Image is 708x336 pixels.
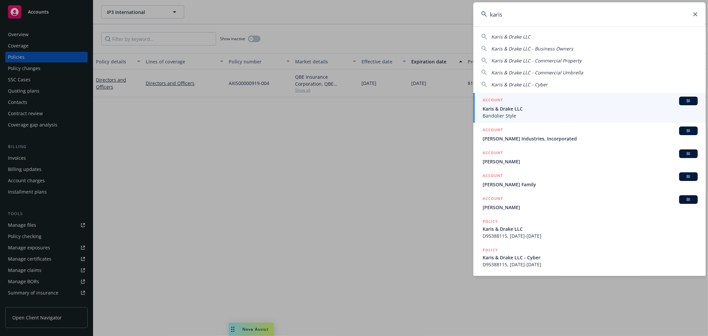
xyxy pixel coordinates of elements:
a: ACCOUNTBIKaris & Drake LLCBandolier Style [473,93,706,123]
h5: POLICY [483,218,498,225]
span: D95388115, [DATE]-[DATE] [483,232,698,239]
span: BI [682,128,695,134]
a: POLICY [473,272,706,300]
span: Karis & Drake LLC - Cyber [483,254,698,261]
span: Karis & Drake LLC [483,225,698,232]
span: [PERSON_NAME] [483,204,698,211]
span: BI [682,197,695,203]
span: Karis & Drake LLC - Business Owners [491,45,573,52]
span: [PERSON_NAME] [483,158,698,165]
a: ACCOUNTBI[PERSON_NAME] Industries, Incorporated [473,123,706,146]
span: [PERSON_NAME] Industries, Incorporated [483,135,698,142]
a: POLICYKaris & Drake LLCD95388115, [DATE]-[DATE] [473,214,706,243]
h5: ACCOUNT [483,172,503,180]
h5: ACCOUNT [483,126,503,134]
span: Karis & Drake LLC [491,34,530,40]
span: BI [682,174,695,180]
h5: POLICY [483,247,498,253]
span: [PERSON_NAME] Family [483,181,698,188]
span: Bandolier Style [483,112,698,119]
span: D95388115, [DATE]-[DATE] [483,261,698,268]
input: Search... [473,2,706,26]
h5: ACCOUNT [483,195,503,203]
a: ACCOUNTBI[PERSON_NAME] Family [473,169,706,192]
span: BI [682,98,695,104]
h5: ACCOUNT [483,97,503,105]
span: Karis & Drake LLC [483,105,698,112]
a: ACCOUNTBI[PERSON_NAME] [473,146,706,169]
span: BI [682,151,695,157]
span: Karis & Drake LLC - Commercial Property [491,57,582,64]
a: ACCOUNTBI[PERSON_NAME] [473,192,706,214]
span: Karis & Drake LLC - Cyber [491,81,548,88]
span: Karis & Drake LLC - Commercial Umbrella [491,69,583,76]
h5: POLICY [483,275,498,282]
h5: ACCOUNT [483,149,503,157]
a: POLICYKaris & Drake LLC - CyberD95388115, [DATE]-[DATE] [473,243,706,272]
